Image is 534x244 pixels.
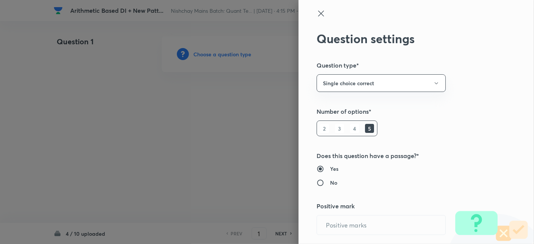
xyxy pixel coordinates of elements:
[317,74,446,92] button: Single choice correct
[317,61,491,70] h5: Question type*
[317,202,491,211] h5: Positive mark
[365,124,374,133] h6: 5
[320,124,329,133] h6: 2
[330,179,337,187] h6: No
[317,32,491,46] h2: Question settings
[350,124,359,133] h6: 4
[317,215,445,235] input: Positive marks
[317,151,491,160] h5: Does this question have a passage?*
[317,107,491,116] h5: Number of options*
[330,165,338,173] h6: Yes
[335,124,344,133] h6: 3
